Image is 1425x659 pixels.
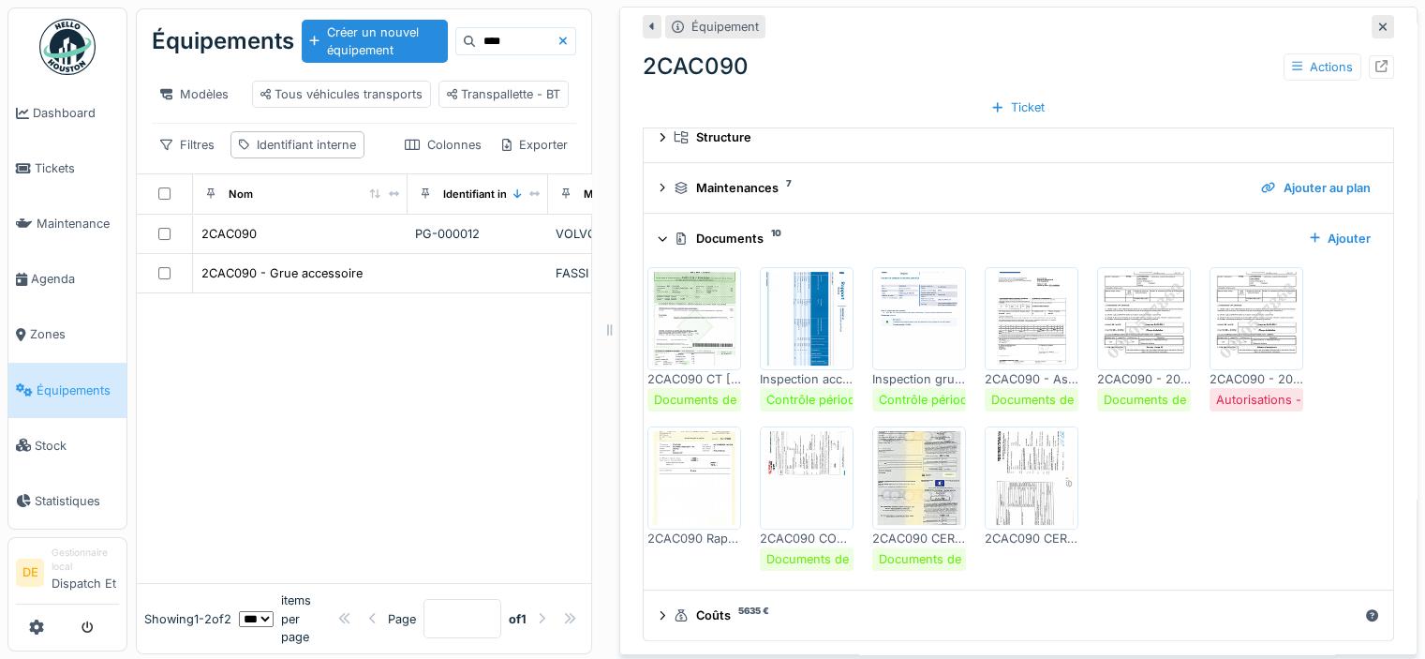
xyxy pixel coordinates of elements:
div: PG-000012 [415,225,541,243]
div: Ajouter [1302,226,1378,251]
summary: Structure [651,120,1386,155]
a: Tickets [8,141,126,196]
div: Maintenances [674,179,1246,197]
div: items per page [239,592,331,646]
img: jdkp90dil67vg8srhjn425uap53d [652,431,736,525]
a: DE Gestionnaire localDispatch Et [16,546,119,605]
summary: Coûts5635 € [651,598,1386,633]
div: Exporter [494,131,576,158]
img: 13dznd7k2xl9a4ktl70i7q96a3vo [1102,272,1186,366]
div: Documents de bord [1104,391,1217,409]
div: Showing 1 - 2 of 2 [144,610,231,628]
div: Page [388,610,416,628]
div: Contrôle périodique [766,391,880,409]
div: Autorisations - Documents officiels [1216,391,1418,409]
div: Coûts [674,607,1358,624]
summary: Maintenances7Ajouter au plan [651,171,1386,205]
div: 2CAC090 CERTIF CONFORMITE.pdf [985,530,1078,547]
div: Identifiant interne [257,136,356,154]
img: rbycnypzo5ih3udfim88vaj1k1yh [764,431,849,525]
span: Tickets [35,159,119,177]
div: Marque [584,187,622,202]
a: Maintenance [8,196,126,251]
span: Maintenance [37,215,119,232]
div: Gestionnaire local [52,546,119,575]
div: 2CAC090 - Ass 2025.pdf [985,370,1078,388]
div: Identifiant interne [443,187,534,202]
div: Documents de bord [991,391,1105,409]
span: Stock [35,437,119,455]
div: Inspection grue 2-CAC-090 avril 24.pdf [872,370,966,388]
div: 2CAC090 - Grue accessoire [201,264,363,282]
div: Documents de bord [879,550,992,568]
div: Modèles [152,81,237,108]
li: Dispatch Et [52,546,119,600]
div: Créer un nouvel équipement [302,20,448,63]
img: qympry96q71pos5sbyewk90woypu [877,431,961,525]
div: 2CAC090 - 20092025 - CLASSE 90.pdf [1097,370,1191,388]
img: 20iur2vpzbm4su697vm968ke2ifb [764,272,849,366]
a: Équipements [8,363,126,418]
li: DE [16,559,44,587]
div: Contrôle périodique [879,391,992,409]
a: Statistiques [8,473,126,529]
div: Actions [1284,53,1361,81]
span: Zones [30,325,119,343]
div: Transpallette - BT [447,85,560,103]
a: Agenda [8,251,126,307]
div: Équipement [691,18,759,36]
div: 2CAC090 [201,225,257,243]
a: Stock [8,418,126,473]
a: Dashboard [8,85,126,141]
span: Dashboard [33,104,119,122]
div: Ticket [985,95,1051,120]
img: Badge_color-CXgf-gQk.svg [39,19,96,75]
div: Nom [229,187,253,202]
div: 2CAC090 [643,50,1394,83]
div: Documents de bord [654,391,767,409]
div: 2CAC090 CERTIF IMMAT.pdf [872,530,966,547]
div: VOLVO [556,225,681,243]
div: 2CAC090 Rapport ident .pdf [647,530,741,547]
div: Colonnes [396,131,490,158]
div: 2CAC090 - 20092025 - AUTOROUTES.pdf [1210,370,1303,388]
summary: Documents10Ajouter [651,221,1386,256]
div: 2CAC090 CT [DATE].pdf [647,370,741,388]
a: Zones [8,307,126,363]
div: Documents de bord [766,550,880,568]
div: FASSI [556,264,681,282]
div: Filtres [152,131,223,158]
img: fpyciw5fkyf5mltkqeblrkcszx81 [652,272,736,366]
img: 9uuh5s3ynz4kjnr14b8vdegpo677 [989,431,1074,525]
span: Équipements [37,382,119,399]
div: Structure [674,128,1371,146]
div: Inspection accessoires grue 2CAC090.pdf [760,370,854,388]
div: Tous véhicules transports [260,85,423,103]
span: Agenda [31,270,119,288]
strong: of 1 [509,610,527,628]
span: Statistiques [35,492,119,510]
div: Équipements [152,17,294,66]
img: aomj6zqi7r58426cdt2yig09e7qy [989,272,1074,366]
img: c0yw6pgqjc96y22tqn9gy820tkvr [877,272,961,366]
div: 2CAC090 COC.pdf [760,530,854,547]
div: Ajouter au plan [1254,175,1378,201]
img: sx38agucmepxej8yy69o93egp3pu [1214,272,1299,366]
div: Documents [674,230,1295,247]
